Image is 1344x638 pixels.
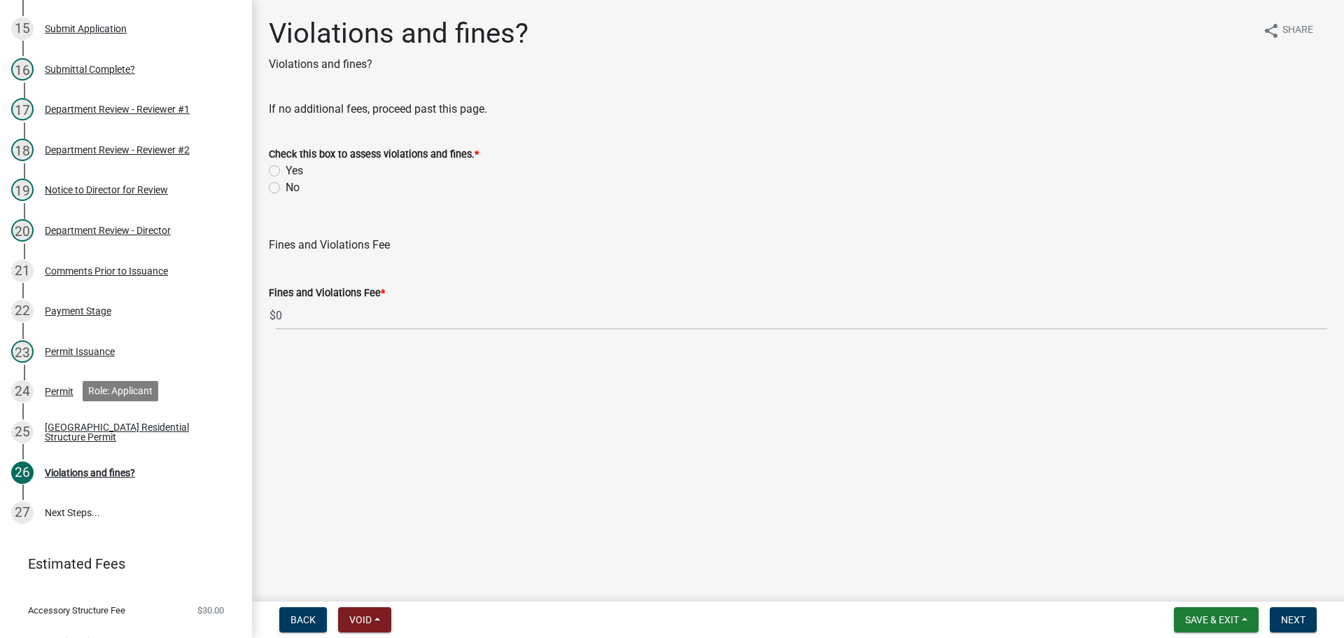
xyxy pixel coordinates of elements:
div: 25 [11,421,34,443]
div: 22 [11,300,34,322]
div: 18 [11,139,34,161]
div: Submit Application [45,24,127,34]
button: Back [279,607,327,632]
div: 21 [11,260,34,282]
a: Estimated Fees [11,550,230,578]
div: Violations and fines? [45,468,135,478]
span: $30.00 [197,606,224,615]
div: If no additional fees, proceed past this page. [269,101,1327,118]
div: 19 [11,179,34,201]
div: Comments Prior to Issuance [45,266,168,276]
button: Next [1270,607,1317,632]
p: Violations and fines? [269,56,528,73]
div: Submittal Complete? [45,64,135,74]
div: 20 [11,219,34,242]
div: Payment Stage [45,306,111,316]
div: 23 [11,340,34,363]
div: Permit [45,387,73,396]
button: shareShare [1252,17,1324,44]
div: Fines and Violations Fee [269,237,1327,254]
span: Share [1282,22,1313,39]
span: Save & Exit [1185,614,1239,625]
label: No [286,179,300,196]
button: Void [338,607,391,632]
div: [GEOGRAPHIC_DATA] Residential Structure Permit [45,422,230,442]
button: Save & Exit [1174,607,1259,632]
span: Accessory Structure Fee [28,606,125,615]
i: share [1263,22,1280,39]
div: 16 [11,58,34,81]
label: Yes [286,162,303,179]
label: Fines and Violations Fee [269,289,385,298]
div: Department Review - Reviewer #1 [45,104,190,114]
div: 17 [11,98,34,120]
div: 27 [11,501,34,524]
span: Next [1281,614,1305,625]
div: 15 [11,18,34,40]
div: Role: Applicant [83,381,158,401]
div: 26 [11,462,34,484]
div: Notice to Director for Review [45,185,168,195]
div: Permit Issuance [45,347,115,356]
div: 24 [11,380,34,403]
span: Back [290,614,316,625]
div: Department Review - Reviewer #2 [45,145,190,155]
span: Void [349,614,372,625]
h1: Violations and fines? [269,17,528,50]
span: $ [269,301,276,330]
div: Department Review - Director [45,226,171,235]
label: Check this box to assess violations and fines. [269,150,479,160]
